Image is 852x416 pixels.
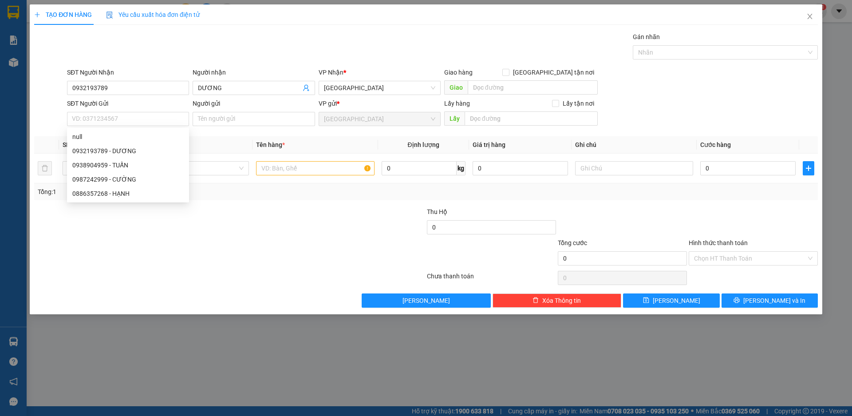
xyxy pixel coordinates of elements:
[8,28,98,38] div: MỸ
[797,4,822,29] button: Close
[806,13,813,20] span: close
[803,165,814,172] span: plus
[34,11,92,18] span: TẠO ĐƠN HÀNG
[493,293,622,308] button: deleteXóa Thông tin
[689,239,748,246] label: Hình thức thanh toán
[457,161,465,175] span: kg
[131,141,164,148] span: Đơn vị tính
[193,99,315,108] div: Người gửi
[402,296,450,305] span: [PERSON_NAME]
[743,296,805,305] span: [PERSON_NAME] và In
[34,12,40,18] span: plus
[7,57,20,66] span: CR :
[558,239,587,246] span: Tổng cước
[38,187,329,197] div: Tổng: 1
[559,99,598,108] span: Lấy tận nơi
[63,141,70,148] span: SL
[7,56,99,67] div: 70.000
[256,161,374,175] input: VD: Bàn, Ghế
[653,296,700,305] span: [PERSON_NAME]
[8,38,98,51] div: 0779011815
[303,84,310,91] span: user-add
[104,38,194,51] div: 0866204161
[444,69,473,76] span: Giao hàng
[136,162,244,175] span: Khác
[427,208,447,215] span: Thu Hộ
[734,297,740,304] span: printer
[67,99,189,108] div: SĐT Người Gửi
[104,8,194,28] div: [GEOGRAPHIC_DATA]
[38,161,52,175] button: delete
[465,111,598,126] input: Dọc đường
[362,293,491,308] button: [PERSON_NAME]
[509,67,598,77] span: [GEOGRAPHIC_DATA] tận nơi
[324,81,435,95] span: Đà Lạt
[575,161,693,175] input: Ghi Chú
[643,297,649,304] span: save
[319,99,441,108] div: VP gửi
[444,111,465,126] span: Lấy
[542,296,581,305] span: Xóa Thông tin
[468,80,598,95] input: Dọc đường
[256,141,285,148] span: Tên hàng
[473,161,568,175] input: 0
[8,8,98,28] div: [GEOGRAPHIC_DATA]
[444,80,468,95] span: Giao
[426,271,557,287] div: Chưa thanh toán
[8,8,21,17] span: Gửi:
[633,33,660,40] label: Gán nhãn
[444,100,470,107] span: Lấy hàng
[67,67,189,77] div: SĐT Người Nhận
[700,141,731,148] span: Cước hàng
[106,11,200,18] span: Yêu cầu xuất hóa đơn điện tử
[532,297,539,304] span: delete
[193,67,315,77] div: Người nhận
[803,161,814,175] button: plus
[623,293,719,308] button: save[PERSON_NAME]
[106,12,113,19] img: icon
[473,141,505,148] span: Giá trị hàng
[104,8,125,17] span: Nhận:
[408,141,439,148] span: Định lượng
[722,293,818,308] button: printer[PERSON_NAME] và In
[104,28,194,38] div: NHẬT ANH
[319,69,343,76] span: VP Nhận
[572,136,697,154] th: Ghi chú
[324,112,435,126] span: Đà Nẵng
